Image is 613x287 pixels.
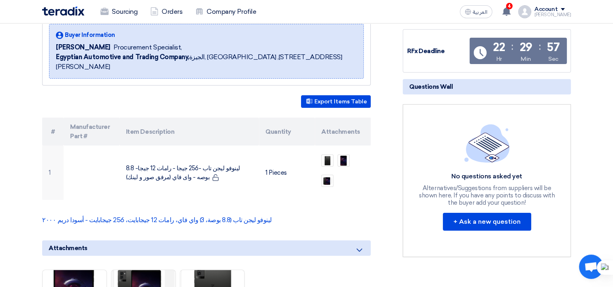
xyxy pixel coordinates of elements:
div: 29 [519,42,532,53]
div: Min [521,55,531,63]
div: : [511,39,513,54]
img: profile_test.png [518,5,531,18]
td: لينوفو ليجن تاب -256 جيجا - رامات 12 جيجا- 8.8 بوصه - واى فاي (مرفق صور و لينك) [120,146,259,200]
a: لينوفو ليجن تاب (8.8 بوصة، 3) واي فاي، رامات 12 جيجابايت، 256 جيجابايت - أسود| دريم ٢٠٠٠ [42,216,272,224]
span: Procurement Specialist, [113,43,182,52]
a: Orders [144,3,189,21]
a: Open chat [579,255,603,279]
th: Item Description [120,118,259,146]
span: الجيزة, [GEOGRAPHIC_DATA] ,[STREET_ADDRESS][PERSON_NAME] [56,52,357,72]
div: Alternatives/Suggestions from suppliers will be shown here, If you have any points to discuss wit... [418,184,556,206]
b: Egyptian Automotive and Trading Company, [56,53,189,61]
th: Manufacturer Part # [64,118,120,146]
img: _1755085229124.png [322,176,333,186]
div: RFx Deadline [407,47,468,56]
button: العربية [460,5,492,18]
div: : [538,39,540,54]
td: 1 [42,146,64,200]
span: Attachments [49,244,88,253]
th: # [42,118,64,146]
div: Account [534,6,557,13]
span: [PERSON_NAME] [56,43,110,52]
span: Questions Wall [409,82,453,91]
img: _1755085228832.png [338,155,349,167]
span: العربية [473,9,487,15]
a: Sourcing [94,3,144,21]
div: 57 [547,42,560,53]
button: + Ask a new question [443,213,531,231]
td: 1 Pieces [259,146,315,200]
img: empty_state_list.svg [464,124,510,162]
div: Hr [496,55,502,63]
div: No questions asked yet [418,172,556,181]
th: Attachments [315,118,371,146]
img: Teradix logo [42,6,84,16]
img: _1755085228247.png [322,155,333,166]
button: Export Items Table [301,95,371,108]
div: 22 [493,42,505,53]
div: [PERSON_NAME] [534,13,571,17]
span: Buyer Information [65,31,115,39]
a: Company Profile [189,3,263,21]
span: 4 [506,3,513,9]
th: Quantity [259,118,315,146]
div: Sec [548,55,558,63]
